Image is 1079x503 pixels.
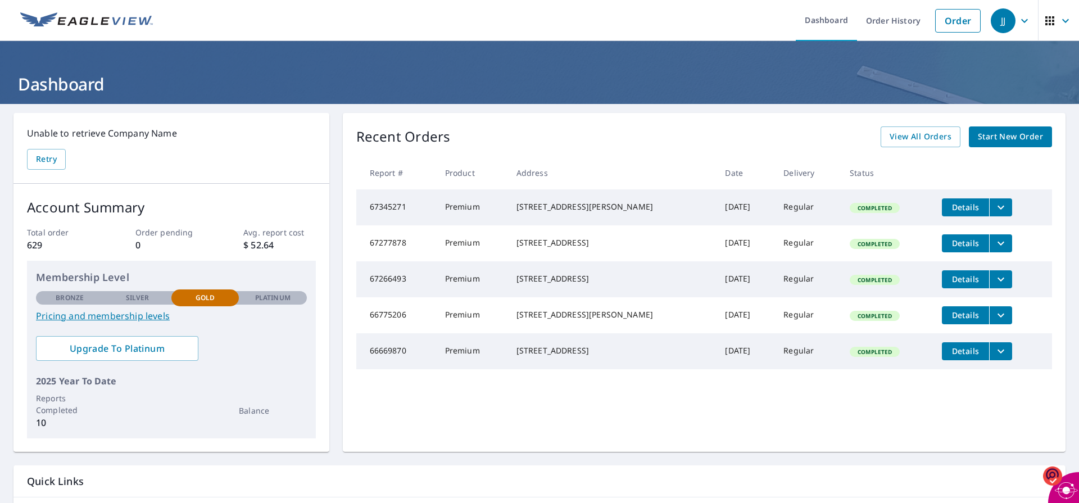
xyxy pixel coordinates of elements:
[356,297,436,333] td: 66775206
[27,474,1052,488] p: Quick Links
[356,156,436,189] th: Report #
[516,201,708,212] div: [STREET_ADDRESS][PERSON_NAME]
[851,348,899,356] span: Completed
[436,189,507,225] td: Premium
[851,276,899,284] span: Completed
[716,189,774,225] td: [DATE]
[774,189,841,225] td: Regular
[716,297,774,333] td: [DATE]
[27,149,66,170] button: Retry
[949,202,982,212] span: Details
[989,234,1012,252] button: filesDropdownBtn-67277878
[949,310,982,320] span: Details
[516,237,708,248] div: [STREET_ADDRESS]
[436,333,507,369] td: Premium
[949,274,982,284] span: Details
[969,126,1052,147] a: Start New Order
[436,297,507,333] td: Premium
[356,333,436,369] td: 66669870
[991,8,1015,33] div: JJ
[942,198,989,216] button: detailsBtn-67345271
[716,261,774,297] td: [DATE]
[516,273,708,284] div: [STREET_ADDRESS]
[774,297,841,333] td: Regular
[196,293,215,303] p: Gold
[716,225,774,261] td: [DATE]
[942,234,989,252] button: detailsBtn-67277878
[56,293,84,303] p: Bronze
[356,261,436,297] td: 67266493
[942,342,989,360] button: detailsBtn-66669870
[436,156,507,189] th: Product
[949,346,982,356] span: Details
[851,240,899,248] span: Completed
[126,293,149,303] p: Silver
[989,342,1012,360] button: filesDropdownBtn-66669870
[36,152,57,166] span: Retry
[27,226,99,238] p: Total order
[841,156,933,189] th: Status
[36,416,103,429] p: 10
[774,225,841,261] td: Regular
[13,72,1066,96] h1: Dashboard
[851,312,899,320] span: Completed
[135,226,207,238] p: Order pending
[36,374,307,388] p: 2025 Year To Date
[135,238,207,252] p: 0
[774,333,841,369] td: Regular
[1043,465,1062,486] img: o1IwAAAABJRU5ErkJggg==
[942,306,989,324] button: detailsBtn-66775206
[881,126,960,147] a: View All Orders
[774,156,841,189] th: Delivery
[356,189,436,225] td: 67345271
[20,12,153,29] img: EV Logo
[516,345,708,356] div: [STREET_ADDRESS]
[27,238,99,252] p: 629
[978,130,1043,144] span: Start New Order
[255,293,291,303] p: Platinum
[436,261,507,297] td: Premium
[45,342,189,355] span: Upgrade To Platinum
[949,238,982,248] span: Details
[942,270,989,288] button: detailsBtn-67266493
[27,126,316,140] p: Unable to retrieve Company Name
[989,198,1012,216] button: filesDropdownBtn-67345271
[36,309,307,323] a: Pricing and membership levels
[774,261,841,297] td: Regular
[239,405,306,416] p: Balance
[36,336,198,361] a: Upgrade To Platinum
[36,392,103,416] p: Reports Completed
[36,270,307,285] p: Membership Level
[935,9,981,33] a: Order
[890,130,951,144] span: View All Orders
[989,306,1012,324] button: filesDropdownBtn-66775206
[27,197,316,217] p: Account Summary
[243,226,315,238] p: Avg. report cost
[716,333,774,369] td: [DATE]
[243,238,315,252] p: $ 52.64
[989,270,1012,288] button: filesDropdownBtn-67266493
[516,309,708,320] div: [STREET_ADDRESS][PERSON_NAME]
[507,156,717,189] th: Address
[436,225,507,261] td: Premium
[716,156,774,189] th: Date
[356,126,451,147] p: Recent Orders
[356,225,436,261] td: 67277878
[851,204,899,212] span: Completed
